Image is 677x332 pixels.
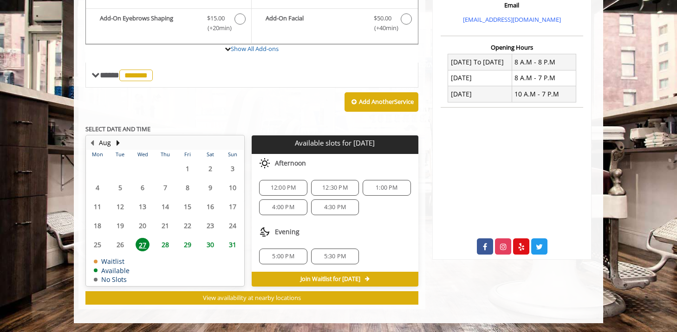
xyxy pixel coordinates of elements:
[259,226,270,237] img: evening slots
[136,238,150,251] span: 27
[345,92,418,112] button: Add AnotherService
[176,150,199,159] th: Fri
[300,275,360,283] span: Join Waitlist for [DATE]
[231,45,279,53] a: Show All Add-ons
[441,44,583,51] h3: Opening Hours
[512,54,576,70] td: 8 A.M - 8 P.M
[221,235,244,254] td: Select day31
[255,139,414,147] p: Available slots for [DATE]
[202,23,230,33] span: (+20min )
[203,294,301,302] span: View availability at nearby locations
[448,86,512,102] td: [DATE]
[376,184,397,192] span: 1:00 PM
[99,138,111,148] button: Aug
[272,204,294,211] span: 4:00 PM
[158,238,172,251] span: 28
[443,2,581,8] h3: Email
[256,13,413,35] label: Add-On Facial
[512,70,576,86] td: 8 A.M - 7 P.M
[100,13,198,33] b: Add-On Eyebrows Shaping
[176,235,199,254] td: Select day29
[272,253,294,260] span: 5:00 PM
[109,150,131,159] th: Tue
[369,23,396,33] span: (+40min )
[448,70,512,86] td: [DATE]
[154,150,176,159] th: Thu
[226,238,240,251] span: 31
[359,97,414,106] b: Add Another Service
[131,150,154,159] th: Wed
[311,180,359,196] div: 12:30 PM
[259,158,270,169] img: afternoon slots
[94,258,130,265] td: Waitlist
[181,238,195,251] span: 29
[275,228,299,236] span: Evening
[199,150,221,159] th: Sat
[154,235,176,254] td: Select day28
[114,138,122,148] button: Next Month
[259,249,307,264] div: 5:00 PM
[85,125,150,133] b: SELECT DATE AND TIME
[448,54,512,70] td: [DATE] To [DATE]
[324,253,346,260] span: 5:30 PM
[374,13,391,23] span: $50.00
[311,249,359,264] div: 5:30 PM
[94,267,130,274] td: Available
[266,13,364,33] b: Add-On Facial
[94,276,130,283] td: No Slots
[311,199,359,215] div: 4:30 PM
[324,204,346,211] span: 4:30 PM
[271,184,296,192] span: 12:00 PM
[259,199,307,215] div: 4:00 PM
[463,15,561,24] a: [EMAIL_ADDRESS][DOMAIN_NAME]
[203,238,217,251] span: 30
[363,180,410,196] div: 1:00 PM
[512,86,576,102] td: 10 A.M - 7 P.M
[259,180,307,196] div: 12:00 PM
[131,235,154,254] td: Select day27
[221,150,244,159] th: Sun
[91,13,247,35] label: Add-On Eyebrows Shaping
[275,160,306,167] span: Afternoon
[322,184,348,192] span: 12:30 PM
[85,291,418,305] button: View availability at nearby locations
[199,235,221,254] td: Select day30
[207,13,225,23] span: $15.00
[88,138,96,148] button: Previous Month
[86,150,109,159] th: Mon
